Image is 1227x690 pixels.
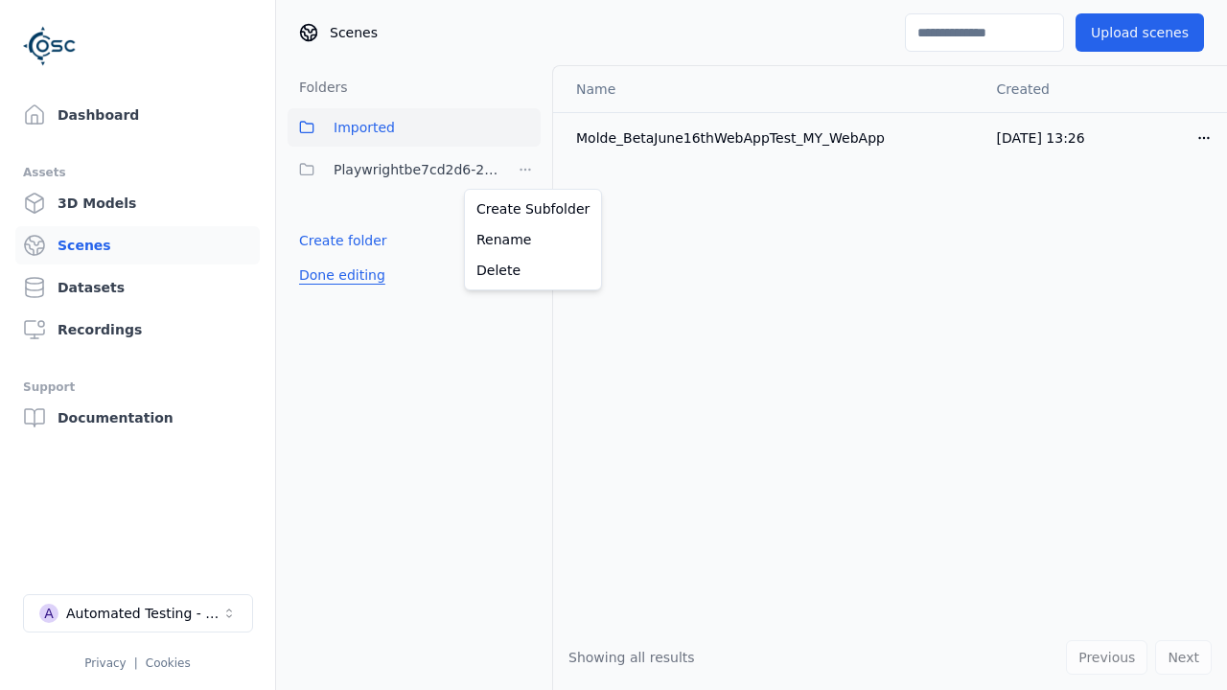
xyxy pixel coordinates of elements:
a: Delete [469,255,597,286]
a: Create Subfolder [469,194,597,224]
a: Rename [469,224,597,255]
